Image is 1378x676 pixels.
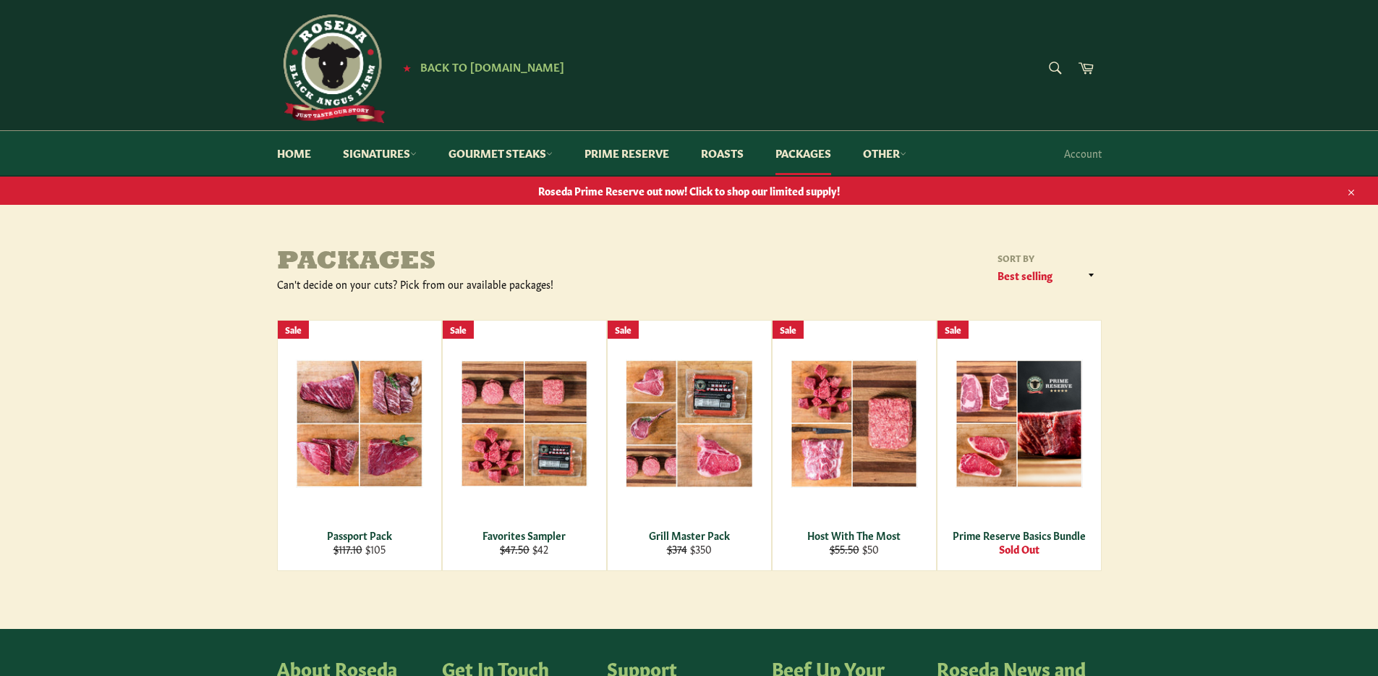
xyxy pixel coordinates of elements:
[570,131,684,175] a: Prime Reserve
[937,320,1102,571] a: Prime Reserve Basics Bundle Prime Reserve Basics Bundle Sold Out
[607,320,772,571] a: Grill Master Pack Grill Master Pack $374 $350
[277,248,689,277] h1: Packages
[626,360,753,488] img: Grill Master Pack
[278,321,309,339] div: Sale
[616,542,762,556] div: $350
[333,541,362,556] s: $117.10
[277,14,386,123] img: Roseda Beef
[608,321,639,339] div: Sale
[286,542,432,556] div: $105
[849,131,921,175] a: Other
[403,62,411,73] span: ★
[761,131,846,175] a: Packages
[277,277,689,291] div: Can't decide on your cuts? Pick from our available packages!
[396,62,564,73] a: ★ Back to [DOMAIN_NAME]
[772,320,937,571] a: Host With The Most Host With The Most $55.50 $50
[781,528,927,542] div: Host With The Most
[791,360,918,488] img: Host With The Most
[277,320,442,571] a: Passport Pack Passport Pack $117.10 $105
[420,59,564,74] span: Back to [DOMAIN_NAME]
[616,528,762,542] div: Grill Master Pack
[296,360,423,487] img: Passport Pack
[451,542,597,556] div: $42
[946,542,1092,556] div: Sold Out
[993,252,1102,264] label: Sort by
[1057,132,1109,174] a: Account
[500,541,529,556] s: $47.50
[461,360,588,487] img: Favorites Sampler
[686,131,758,175] a: Roasts
[773,321,804,339] div: Sale
[434,131,567,175] a: Gourmet Steaks
[328,131,431,175] a: Signatures
[442,320,607,571] a: Favorites Sampler Favorites Sampler $47.50 $42
[286,528,432,542] div: Passport Pack
[956,360,1083,488] img: Prime Reserve Basics Bundle
[937,321,969,339] div: Sale
[667,541,687,556] s: $374
[443,321,474,339] div: Sale
[263,131,326,175] a: Home
[830,541,859,556] s: $55.50
[451,528,597,542] div: Favorites Sampler
[781,542,927,556] div: $50
[946,528,1092,542] div: Prime Reserve Basics Bundle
